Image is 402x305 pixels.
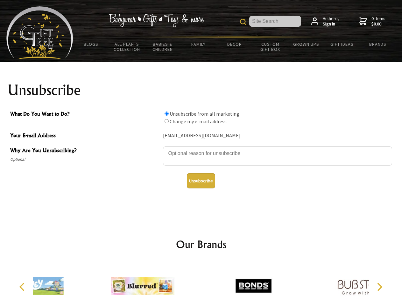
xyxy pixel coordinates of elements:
[359,16,385,27] a: 0 items$0.00
[10,110,160,119] span: What Do You Want to Do?
[240,19,246,25] img: product search
[163,146,392,166] textarea: Why Are You Unsubscribing?
[216,37,252,51] a: Decor
[360,37,396,51] a: Brands
[13,237,390,252] h2: Our Brands
[10,132,160,141] span: Your E-mail Address
[6,6,73,59] img: Babyware - Gifts - Toys and more...
[10,146,160,156] span: Why Are You Unsubscribing?
[311,16,339,27] a: Hi there,Sign in
[249,16,301,27] input: Site Search
[288,37,324,51] a: Grown Ups
[73,37,109,51] a: BLOGS
[109,37,145,56] a: All Plants Collection
[170,118,227,125] label: Change my e-mail address
[371,21,385,27] strong: $0.00
[323,21,339,27] strong: Sign in
[16,280,30,294] button: Previous
[170,111,239,117] label: Unsubscribe from all marketing
[10,156,160,163] span: Optional
[323,16,339,27] span: Hi there,
[187,173,215,188] button: Unsubscribe
[145,37,181,56] a: Babies & Children
[109,14,204,27] img: Babywear - Gifts - Toys & more
[163,131,392,141] div: [EMAIL_ADDRESS][DOMAIN_NAME]
[372,280,386,294] button: Next
[324,37,360,51] a: Gift Ideas
[181,37,217,51] a: Family
[371,16,385,27] span: 0 items
[165,112,169,116] input: What Do You Want to Do?
[8,83,395,98] h1: Unsubscribe
[252,37,288,56] a: Custom Gift Box
[165,119,169,123] input: What Do You Want to Do?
